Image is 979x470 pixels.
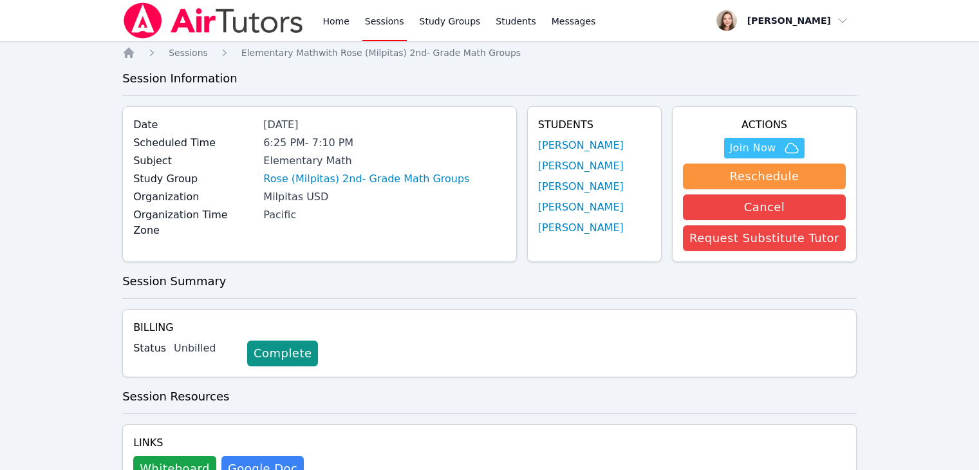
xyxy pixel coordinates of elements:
div: Unbilled [174,341,237,356]
h4: Actions [683,117,846,133]
div: 6:25 PM - 7:10 PM [263,135,505,151]
button: Reschedule [683,164,846,189]
span: Join Now [729,140,776,156]
a: [PERSON_NAME] [538,200,624,215]
a: Complete [247,341,318,366]
button: Request Substitute Tutor [683,225,846,251]
button: Join Now [724,138,804,158]
label: Study Group [133,171,256,187]
h3: Session Resources [122,388,857,406]
span: Elementary Math with Rose (Milpitas) 2nd- Grade Math Groups [241,48,521,58]
span: Messages [552,15,596,28]
a: [PERSON_NAME] [538,138,624,153]
label: Organization Time Zone [133,207,256,238]
a: Elementary Mathwith Rose (Milpitas) 2nd- Grade Math Groups [241,46,521,59]
nav: Breadcrumb [122,46,857,59]
span: Sessions [169,48,208,58]
div: Elementary Math [263,153,505,169]
label: Status [133,341,166,356]
a: Rose (Milpitas) 2nd- Grade Math Groups [263,171,469,187]
label: Organization [133,189,256,205]
h4: Students [538,117,651,133]
a: Sessions [169,46,208,59]
h4: Billing [133,320,846,335]
div: [DATE] [263,117,505,133]
label: Scheduled Time [133,135,256,151]
img: Air Tutors [122,3,304,39]
a: [PERSON_NAME] [538,220,624,236]
h3: Session Information [122,70,857,88]
button: Cancel [683,194,846,220]
h4: Links [133,435,304,451]
a: [PERSON_NAME] [538,158,624,174]
label: Date [133,117,256,133]
div: Pacific [263,207,505,223]
h3: Session Summary [122,272,857,290]
label: Subject [133,153,256,169]
div: Milpitas USD [263,189,505,205]
a: [PERSON_NAME] [538,179,624,194]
